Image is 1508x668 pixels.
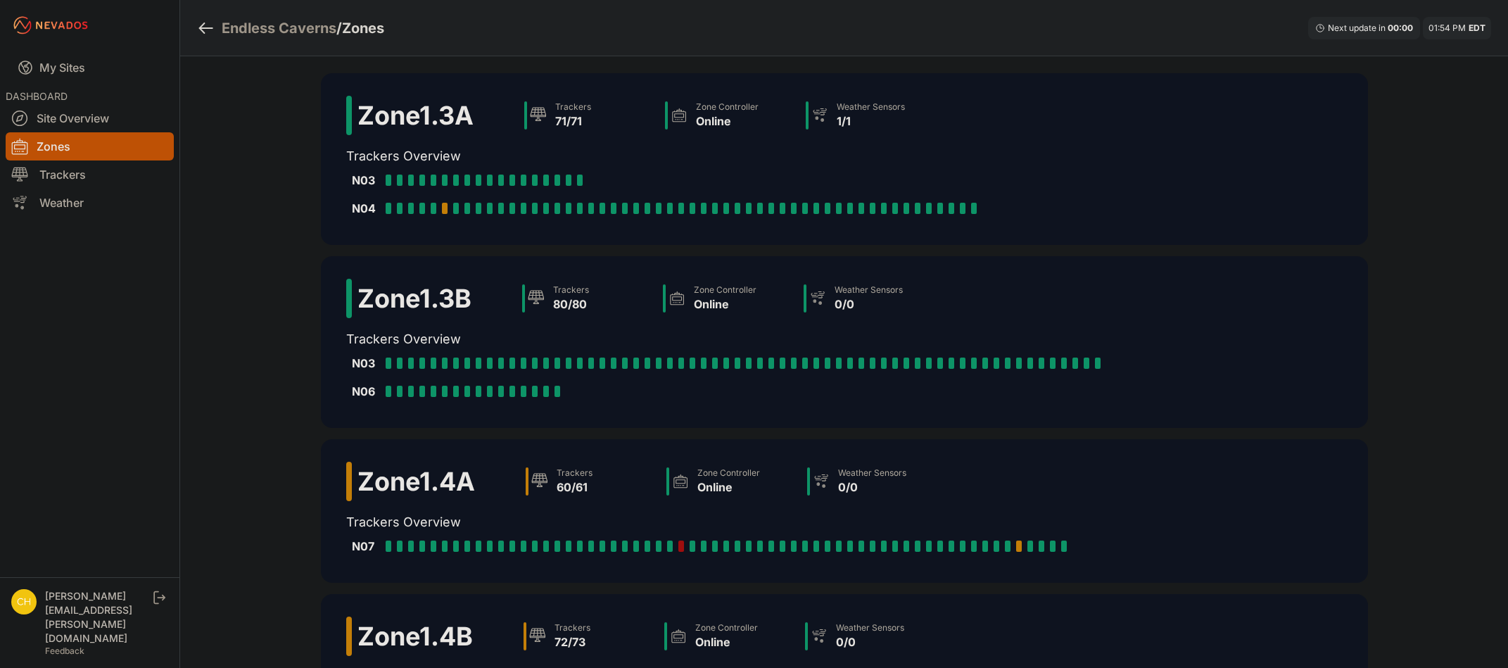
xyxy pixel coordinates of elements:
a: Trackers [6,160,174,189]
a: Trackers60/61 [520,462,661,501]
a: Trackers71/71 [519,96,659,135]
div: 0/0 [835,296,903,313]
div: 71/71 [555,113,591,130]
span: Next update in [1328,23,1386,33]
div: Weather Sensors [836,622,904,634]
a: Zones [6,132,174,160]
div: 80/80 [553,296,589,313]
h2: Trackers Overview [346,146,988,166]
div: Zone Controller [697,467,760,479]
a: Weather [6,189,174,217]
div: 0/0 [838,479,906,496]
div: 1/1 [837,113,905,130]
h2: Zone 1.3B [357,284,471,313]
a: Site Overview [6,104,174,132]
div: N03 [352,355,380,372]
div: N07 [352,538,380,555]
div: Zone Controller [696,101,759,113]
a: Weather Sensors0/0 [801,462,942,501]
span: EDT [1469,23,1485,33]
a: Trackers72/73 [518,617,659,656]
h2: Zone 1.4B [357,622,473,650]
div: N04 [352,200,380,217]
div: Online [694,296,756,313]
div: N03 [352,172,380,189]
div: 0/0 [836,634,904,650]
a: My Sites [6,51,174,84]
nav: Breadcrumb [197,10,384,46]
h2: Zone 1.4A [357,467,475,496]
div: 00 : 00 [1388,23,1413,34]
a: Weather Sensors0/0 [799,617,940,656]
span: 01:54 PM [1428,23,1466,33]
img: Nevados [11,14,90,37]
div: Trackers [557,467,593,479]
div: Zone Controller [695,622,758,634]
div: Weather Sensors [835,284,903,296]
div: Online [695,634,758,650]
img: chris.young@nevados.solar [11,589,37,615]
div: 60/61 [557,479,593,496]
div: [PERSON_NAME][EMAIL_ADDRESS][PERSON_NAME][DOMAIN_NAME] [45,589,151,645]
a: Trackers80/80 [517,279,657,318]
div: 72/73 [555,634,590,650]
h3: Zones [342,18,384,38]
div: Trackers [553,284,589,296]
div: Weather Sensors [838,467,906,479]
h2: Trackers Overview [346,512,1078,532]
div: Trackers [555,101,591,113]
div: Online [697,479,760,496]
h2: Zone 1.3A [357,101,474,130]
div: Zone Controller [694,284,756,296]
a: Endless Caverns [222,18,336,38]
span: / [336,18,342,38]
div: Online [696,113,759,130]
span: DASHBOARD [6,90,68,102]
h2: Trackers Overview [346,329,1112,349]
div: Weather Sensors [837,101,905,113]
div: Trackers [555,622,590,634]
a: Weather Sensors1/1 [800,96,941,135]
a: Weather Sensors0/0 [798,279,939,318]
a: Feedback [45,645,84,656]
div: N06 [352,383,380,400]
